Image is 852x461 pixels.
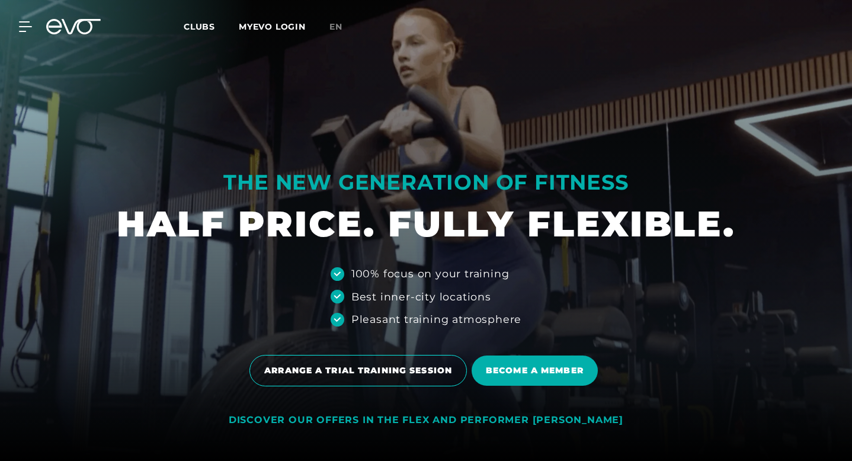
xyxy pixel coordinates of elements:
font: ARRANGE A TRIAL TRAINING SESSION [264,365,452,376]
font: BECOME A MEMBER [486,365,584,376]
font: 100% focus on your training [351,267,510,280]
font: Clubs [184,21,215,32]
a: ARRANGE A TRIAL TRAINING SESSION [249,346,472,395]
a: BECOME A MEMBER [472,347,603,395]
font: en [329,21,342,32]
font: Best inner-city locations [351,290,491,303]
font: THE NEW GENERATION OF FITNESS [223,169,628,195]
font: DISCOVER OUR OFFERS IN THE FLEX AND PERFORMER [PERSON_NAME] [229,414,623,425]
a: en [329,20,357,34]
font: HALF PRICE. FULLY FLEXIBLE. [117,202,735,245]
a: MYEVO LOGIN [239,21,306,32]
font: Pleasant training atmosphere [351,313,521,325]
a: Clubs [184,21,239,32]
